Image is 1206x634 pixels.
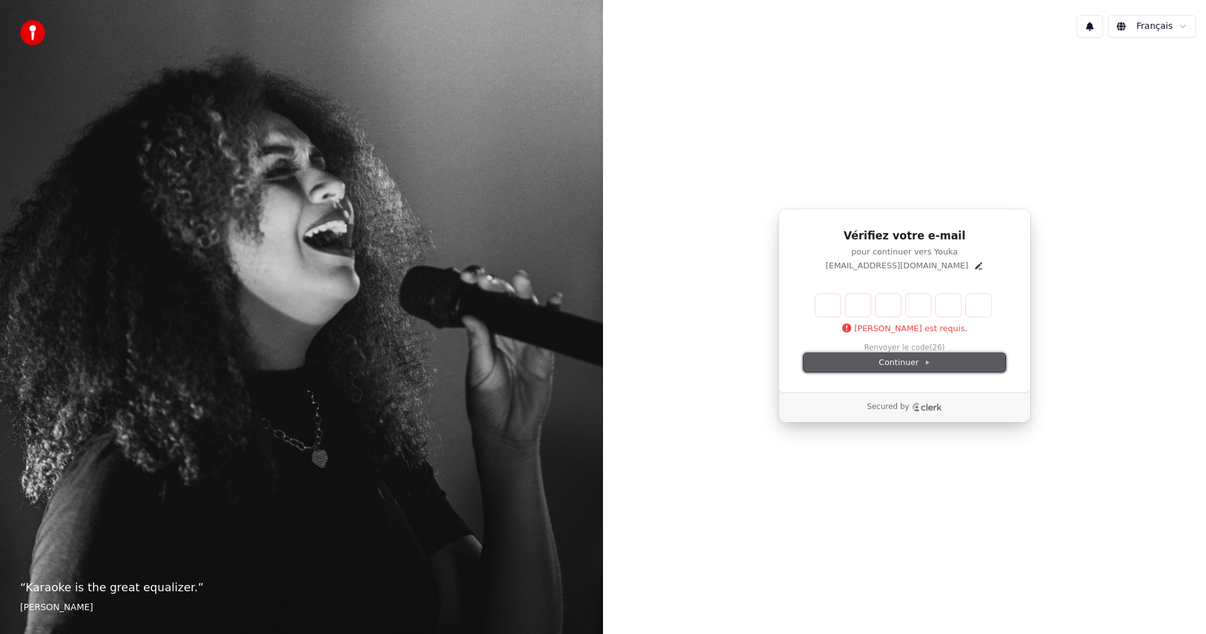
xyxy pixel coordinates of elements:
[20,20,45,45] img: youka
[974,261,984,271] button: Edit
[842,323,967,334] p: [PERSON_NAME] est requis.
[912,403,942,412] a: Clerk logo
[803,229,1006,244] h1: Vérifiez votre e-mail
[20,601,583,614] footer: [PERSON_NAME]
[803,246,1006,258] p: pour continuer vers Youka
[803,353,1006,372] button: Continuer
[20,579,583,596] p: “ Karaoke is the great equalizer. ”
[825,260,968,271] p: [EMAIL_ADDRESS][DOMAIN_NAME]
[813,292,994,319] div: Verification code input
[879,357,930,368] span: Continuer
[867,402,909,412] p: Secured by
